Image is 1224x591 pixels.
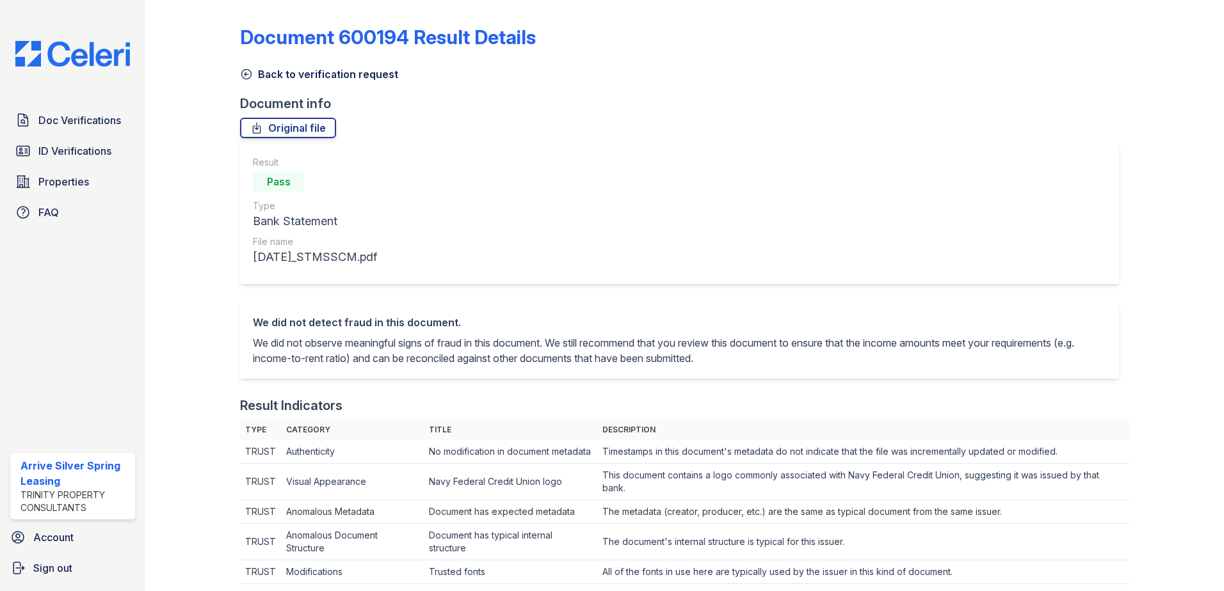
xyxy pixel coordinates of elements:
p: We did not observe meaningful signs of fraud in this document. We still recommend that you review... [253,335,1106,366]
span: Sign out [33,560,72,576]
a: Doc Verifications [10,107,135,133]
span: Account [33,530,74,545]
td: Anomalous Document Structure [281,524,424,560]
div: [DATE]_STMSSCM.pdf [253,248,377,266]
td: The metadata (creator, producer, etc.) are the same as typical document from the same issuer. [597,500,1129,524]
td: TRUST [240,440,281,464]
td: TRUST [240,524,281,560]
span: ID Verifications [38,143,111,159]
div: Pass [253,171,304,192]
th: Title [424,420,597,440]
a: Account [5,524,140,550]
a: Back to verification request [240,67,398,82]
td: Modifications [281,560,424,584]
a: FAQ [10,200,135,225]
a: Original file [240,118,336,138]
td: The document's internal structure is typical for this issuer. [597,524,1129,560]
a: Document 600194 Result Details [240,26,536,49]
div: Result [253,156,377,169]
th: Type [240,420,281,440]
div: Result Indicators [240,397,342,414]
th: Description [597,420,1129,440]
td: Authenticity [281,440,424,464]
span: Doc Verifications [38,113,121,128]
td: This document contains a logo commonly associated with Navy Federal Credit Union, suggesting it w... [597,464,1129,500]
div: Document info [240,95,1129,113]
span: Properties [38,174,89,189]
td: TRUST [240,500,281,524]
a: ID Verifications [10,138,135,164]
td: All of the fonts in use here are typically used by the issuer in this kind of document. [597,560,1129,584]
div: Arrive Silver Spring Leasing [20,458,130,489]
div: Bank Statement [253,212,377,230]
th: Category [281,420,424,440]
td: Anomalous Metadata [281,500,424,524]
div: Type [253,200,377,212]
td: Document has expected metadata [424,500,597,524]
div: File name [253,235,377,248]
div: We did not detect fraud in this document. [253,315,1106,330]
td: Document has typical internal structure [424,524,597,560]
td: TRUST [240,464,281,500]
a: Properties [10,169,135,194]
td: Visual Appearance [281,464,424,500]
span: FAQ [38,205,59,220]
td: Timestamps in this document's metadata do not indicate that the file was incrementally updated or... [597,440,1129,464]
td: Trusted fonts [424,560,597,584]
td: Navy Federal Credit Union logo [424,464,597,500]
td: TRUST [240,560,281,584]
a: Sign out [5,555,140,581]
div: Trinity Property Consultants [20,489,130,514]
img: CE_Logo_Blue-a8612792a0a2168367f1c8372b55b34899dd931a85d93a1a3d3e32e68fde9ad4.png [5,41,140,67]
td: No modification in document metadata [424,440,597,464]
